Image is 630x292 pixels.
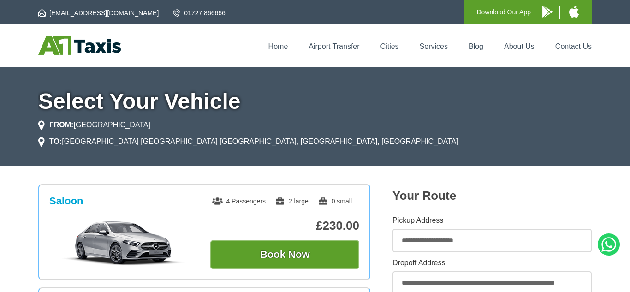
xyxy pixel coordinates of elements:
[38,36,121,55] img: A1 Taxis St Albans LTD
[380,42,399,50] a: Cities
[309,42,359,50] a: Airport Transfer
[420,42,448,50] a: Services
[38,119,150,131] li: [GEOGRAPHIC_DATA]
[392,189,592,203] h2: Your Route
[318,197,352,205] span: 0 small
[38,8,159,18] a: [EMAIL_ADDRESS][DOMAIN_NAME]
[54,220,193,266] img: Saloon
[210,219,359,233] p: £230.00
[569,6,579,18] img: A1 Taxis iPhone App
[469,42,483,50] a: Blog
[49,121,73,129] strong: FROM:
[555,42,592,50] a: Contact Us
[504,42,535,50] a: About Us
[49,137,62,145] strong: TO:
[38,136,458,147] li: [GEOGRAPHIC_DATA] [GEOGRAPHIC_DATA] [GEOGRAPHIC_DATA], [GEOGRAPHIC_DATA], [GEOGRAPHIC_DATA]
[476,6,531,18] p: Download Our App
[542,6,553,18] img: A1 Taxis Android App
[49,195,83,207] h3: Saloon
[392,259,592,267] label: Dropoff Address
[268,42,288,50] a: Home
[275,197,309,205] span: 2 large
[210,240,359,269] button: Book Now
[212,197,266,205] span: 4 Passengers
[38,90,592,113] h1: Select Your Vehicle
[392,217,592,224] label: Pickup Address
[173,8,226,18] a: 01727 866666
